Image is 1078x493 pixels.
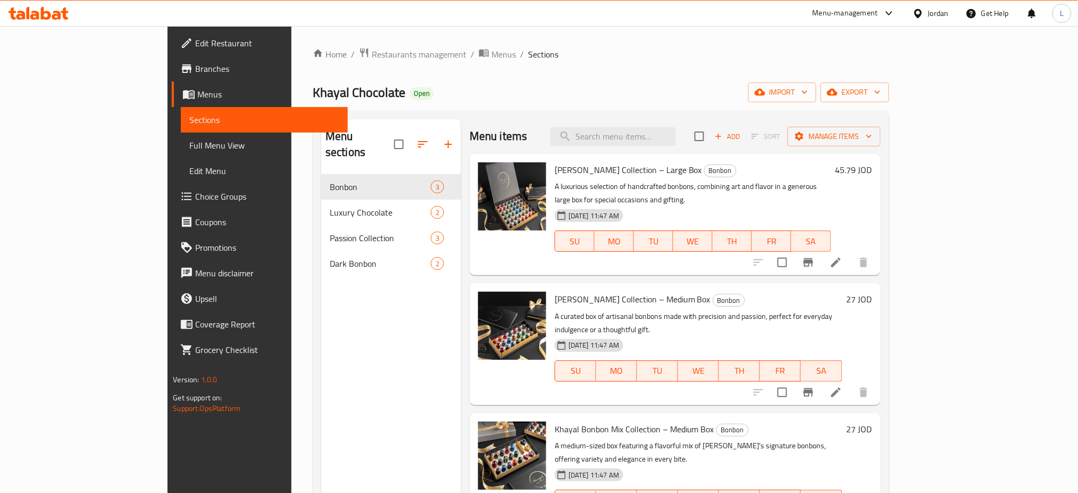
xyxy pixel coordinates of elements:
span: Add [713,130,742,143]
input: search [550,127,676,146]
a: Promotions [172,235,348,260]
p: A medium-sized box featuring a flavorful mix of [PERSON_NAME]’s signature bonbons, offering varie... [555,439,842,466]
span: Bonbon [713,294,745,307]
li: / [520,48,524,61]
h2: Menu items [470,128,528,144]
button: Add [711,128,745,145]
button: WE [673,231,713,252]
span: export [829,86,881,99]
h6: 27 JOD [847,292,872,307]
span: Version: [173,373,199,387]
a: Full Menu View [181,133,348,158]
nav: Menu sections [321,170,461,281]
nav: breadcrumb [313,47,889,61]
button: delete [851,380,876,405]
span: [PERSON_NAME] Collection – Large Box [555,162,702,178]
a: Grocery Checklist [172,337,348,363]
a: Edit menu item [830,256,842,269]
span: TH [717,234,748,249]
h6: 45.79 JOD [835,162,872,177]
button: SU [555,231,595,252]
span: [DATE] 11:47 AM [564,211,623,221]
button: TU [634,231,673,252]
button: FR [760,360,801,382]
img: Khayal Bonbon Mix Collection – Medium Box [478,422,546,490]
span: 2 [431,259,444,269]
span: [PERSON_NAME] Collection – Medium Box [555,291,711,307]
span: Select to update [771,381,793,404]
button: SA [801,360,842,382]
span: WE [678,234,708,249]
button: Add section [436,132,461,157]
button: delete [851,250,876,275]
span: 1.0.0 [201,373,218,387]
button: WE [678,360,719,382]
div: Jordan [928,7,949,19]
div: items [431,232,444,244]
button: MO [596,360,637,382]
a: Restaurants management [359,47,466,61]
span: TH [723,363,756,379]
div: Dark Bonbon2 [321,251,461,276]
button: import [748,83,816,102]
span: Bonbon [705,165,736,177]
span: Luxury Chocolate [330,206,431,219]
span: Khayal Chocolate [313,80,405,104]
a: Sections [181,107,348,133]
span: Menus [491,48,516,61]
span: FR [756,234,787,249]
span: SA [796,234,826,249]
span: WE [682,363,715,379]
div: Open [410,87,434,100]
a: Upsell [172,286,348,311]
a: Edit menu item [830,386,842,399]
span: L [1060,7,1064,19]
div: items [431,206,444,219]
a: Coupons [172,209,348,235]
button: Branch-specific-item [796,250,821,275]
span: Menus [197,88,339,101]
span: Khayal Bonbon Mix Collection – Medium Box [555,421,714,437]
img: Khayal Bonbon Collection – Medium Box [478,292,546,360]
span: Bonbon [330,180,431,193]
button: MO [595,231,634,252]
span: Menu disclaimer [195,267,339,280]
span: MO [600,363,633,379]
span: Branches [195,62,339,75]
button: TH [719,360,760,382]
button: FR [752,231,791,252]
span: Select section [688,125,711,147]
div: Bonbon3 [321,174,461,200]
span: [DATE] 11:47 AM [564,470,623,480]
span: 3 [431,182,444,192]
span: SA [805,363,838,379]
img: Khayal Bonbon Collection – Large Box [478,162,546,231]
span: Get support on: [173,391,222,405]
div: items [431,257,444,270]
p: A curated box of artisanal bonbons made with precision and passion, perfect for everyday indulgen... [555,310,842,336]
button: Manage items [788,127,881,146]
span: [DATE] 11:47 AM [564,340,623,350]
span: Manage items [796,130,872,143]
span: Sort sections [410,132,436,157]
span: Full Menu View [189,139,339,152]
h6: 27 JOD [847,422,872,437]
a: Choice Groups [172,184,348,209]
div: Bonbon [716,424,749,437]
span: SU [559,363,592,379]
p: A luxurious selection of handcrafted bonbons, combining art and flavor in a generous large box fo... [555,180,831,207]
span: TU [641,363,674,379]
span: Select to update [771,251,793,274]
span: MO [599,234,630,249]
button: TH [713,231,752,252]
span: Open [410,89,434,98]
span: Edit Menu [189,165,339,177]
span: Coverage Report [195,318,339,331]
div: Passion Collection3 [321,225,461,251]
span: Select section first [745,128,788,145]
button: Branch-specific-item [796,380,821,405]
h2: Menu sections [325,128,394,160]
li: / [471,48,474,61]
